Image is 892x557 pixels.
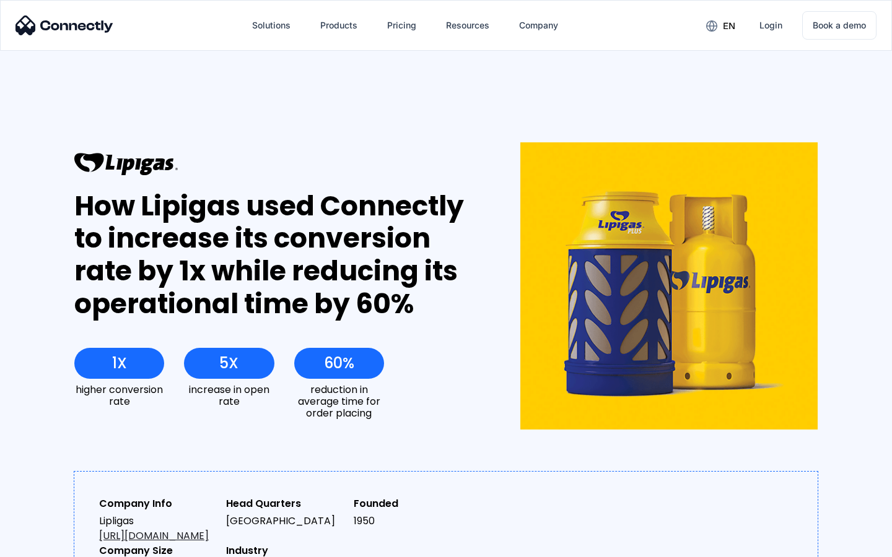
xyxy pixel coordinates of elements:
div: Founded [354,496,471,511]
div: reduction in average time for order placing [294,384,384,420]
div: Company [519,17,558,34]
div: 5X [219,355,238,372]
div: 1X [112,355,127,372]
div: Head Quarters [226,496,343,511]
a: Login [750,11,792,40]
ul: Language list [25,535,74,553]
div: en [723,17,735,35]
div: Login [759,17,782,34]
div: Products [320,17,357,34]
div: Lipligas [99,514,216,543]
a: [URL][DOMAIN_NAME] [99,529,209,543]
a: Book a demo [802,11,877,40]
a: Pricing [377,11,426,40]
div: Resources [446,17,489,34]
div: Company Info [99,496,216,511]
div: 1950 [354,514,471,529]
div: Pricing [387,17,416,34]
div: higher conversion rate [74,384,164,407]
div: Solutions [252,17,291,34]
aside: Language selected: English [12,535,74,553]
div: [GEOGRAPHIC_DATA] [226,514,343,529]
div: 60% [324,355,354,372]
div: increase in open rate [184,384,274,407]
img: Connectly Logo [15,15,113,35]
div: How Lipigas used Connectly to increase its conversion rate by 1x while reducing its operational t... [74,190,475,321]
